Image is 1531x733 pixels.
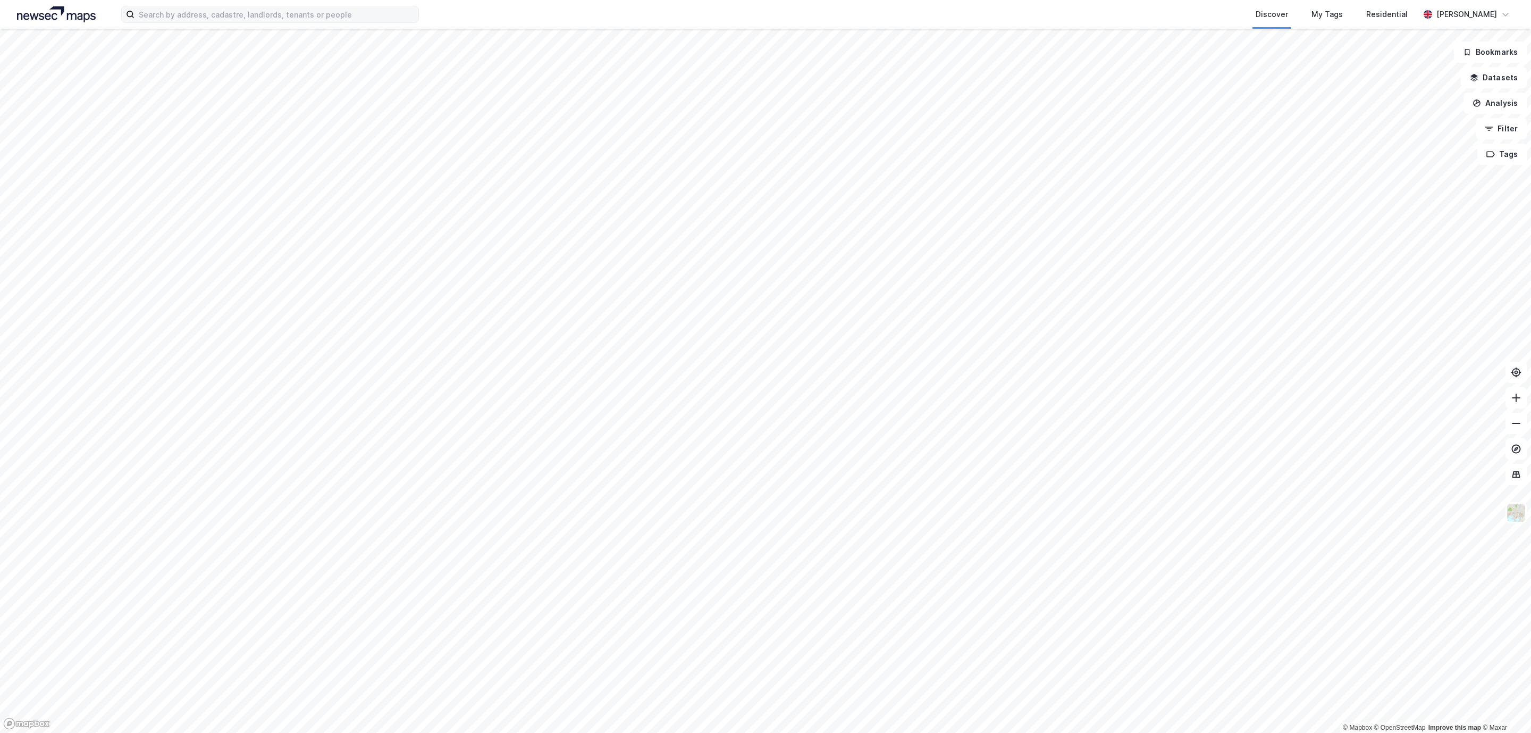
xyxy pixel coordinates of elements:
[1477,144,1527,165] button: Tags
[1374,724,1426,731] a: OpenStreetMap
[134,6,418,22] input: Search by address, cadastre, landlords, tenants or people
[1476,118,1527,139] button: Filter
[1461,67,1527,88] button: Datasets
[1436,8,1497,21] div: [PERSON_NAME]
[1428,724,1481,731] a: Improve this map
[1343,724,1372,731] a: Mapbox
[1506,503,1526,523] img: Z
[1256,8,1288,21] div: Discover
[3,718,50,730] a: Mapbox homepage
[1478,682,1531,733] iframe: Chat Widget
[1366,8,1408,21] div: Residential
[1454,41,1527,63] button: Bookmarks
[1311,8,1343,21] div: My Tags
[1463,93,1527,114] button: Analysis
[17,6,96,22] img: logo.a4113a55bc3d86da70a041830d287a7e.svg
